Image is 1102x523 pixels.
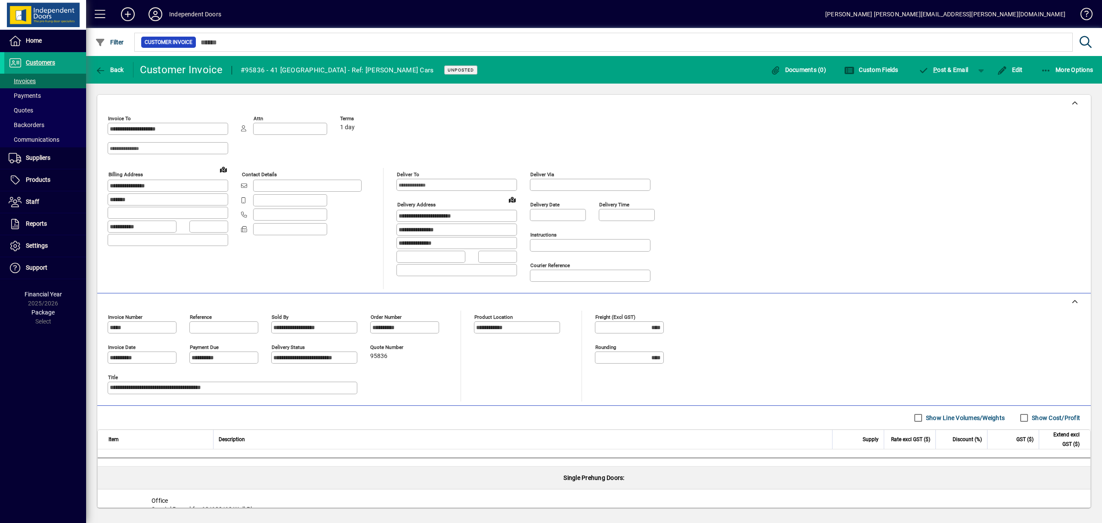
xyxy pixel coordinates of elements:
[595,344,616,350] mat-label: Rounding
[26,220,47,227] span: Reports
[397,171,419,177] mat-label: Deliver To
[108,314,142,320] mat-label: Invoice number
[190,314,212,320] mat-label: Reference
[595,314,635,320] mat-label: Freight (excl GST)
[9,136,59,143] span: Communications
[145,38,192,47] span: Customer Invoice
[1030,414,1080,422] label: Show Cost/Profit
[95,39,124,46] span: Filter
[93,62,126,78] button: Back
[530,232,557,238] mat-label: Instructions
[933,66,937,73] span: P
[530,202,560,208] mat-label: Delivery date
[4,88,86,103] a: Payments
[4,74,86,88] a: Invoices
[505,193,519,206] a: View on map
[140,63,223,77] div: Customer Invoice
[108,115,131,121] mat-label: Invoice To
[340,116,392,121] span: Terms
[474,314,513,320] mat-label: Product location
[26,198,39,205] span: Staff
[272,344,305,350] mat-label: Delivery status
[599,202,629,208] mat-label: Delivery time
[4,147,86,169] a: Suppliers
[919,66,969,73] span: ost & Email
[26,37,42,44] span: Home
[448,67,474,73] span: Unposted
[914,62,973,78] button: Post & Email
[371,314,402,320] mat-label: Order number
[86,62,133,78] app-page-header-button: Back
[26,242,48,249] span: Settings
[219,435,245,444] span: Description
[26,264,47,271] span: Support
[1039,62,1096,78] button: More Options
[1074,2,1091,30] a: Knowledge Base
[31,309,55,316] span: Package
[4,118,86,132] a: Backorders
[9,78,36,84] span: Invoices
[4,30,86,52] a: Home
[4,235,86,257] a: Settings
[953,435,982,444] span: Discount (%)
[108,435,119,444] span: Item
[768,62,828,78] button: Documents (0)
[863,435,879,444] span: Supply
[114,6,142,22] button: Add
[190,344,219,350] mat-label: Payment due
[4,191,86,213] a: Staff
[4,213,86,235] a: Reports
[9,107,33,114] span: Quotes
[842,62,901,78] button: Custom Fields
[25,291,62,298] span: Financial Year
[272,314,288,320] mat-label: Sold by
[4,169,86,191] a: Products
[370,345,422,350] span: Quote number
[4,132,86,147] a: Communications
[530,262,570,268] mat-label: Courier Reference
[26,154,50,161] span: Suppliers
[169,7,221,21] div: Independent Doors
[370,353,387,360] span: 95836
[108,344,136,350] mat-label: Invoice date
[770,66,826,73] span: Documents (0)
[340,124,355,131] span: 1 day
[142,6,169,22] button: Profile
[997,66,1023,73] span: Edit
[108,374,118,380] mat-label: Title
[93,34,126,50] button: Filter
[254,115,263,121] mat-label: Attn
[9,121,44,128] span: Backorders
[825,7,1065,21] div: [PERSON_NAME] [PERSON_NAME][EMAIL_ADDRESS][PERSON_NAME][DOMAIN_NAME]
[26,59,55,66] span: Customers
[217,162,230,176] a: View on map
[530,171,554,177] mat-label: Deliver via
[9,92,41,99] span: Payments
[98,489,1090,520] div: Office Special Reveal for 13/100/13 Wall Please
[1041,66,1093,73] span: More Options
[98,467,1090,489] div: Single Prehung Doors:
[995,62,1025,78] button: Edit
[4,257,86,279] a: Support
[4,103,86,118] a: Quotes
[95,66,124,73] span: Back
[924,414,1005,422] label: Show Line Volumes/Weights
[1044,430,1080,449] span: Extend excl GST ($)
[26,176,50,183] span: Products
[241,63,434,77] div: #95836 - 41 [GEOGRAPHIC_DATA] - Ref: [PERSON_NAME] Cars
[1016,435,1034,444] span: GST ($)
[891,435,930,444] span: Rate excl GST ($)
[844,66,898,73] span: Custom Fields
